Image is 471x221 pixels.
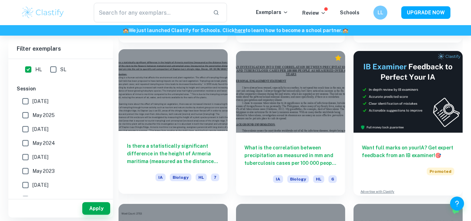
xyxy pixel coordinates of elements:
span: 🏫 [342,28,348,33]
div: Premium [335,54,342,61]
button: UPGRADE NOW [401,6,450,19]
a: here [235,28,245,33]
span: [DATE] [32,153,48,161]
img: Thumbnail [354,51,463,133]
button: Apply [82,202,110,215]
span: Biology [287,175,309,183]
button: LL [373,6,387,20]
span: SL [60,66,66,73]
span: 🏫 [123,28,129,33]
span: 🎯 [435,153,441,158]
a: Schools [340,10,359,15]
span: May 2024 [32,139,55,147]
a: Advertise with Clastify [360,189,394,194]
span: May 2025 [32,111,55,119]
span: 6 [328,175,337,183]
span: [DATE] [32,97,48,105]
span: Promoted [427,168,454,175]
a: Want full marks on yourIA? Get expert feedback from an IB examiner!PromotedAdvertise with Clastify [354,51,463,196]
span: [DATE] [32,181,48,189]
img: Marked [452,207,459,214]
h6: Session [17,85,105,93]
span: IA [155,174,166,181]
h6: What is the correlation between precipitation as measured in mm and tuberculosis cases per 100 00... [244,144,337,167]
h6: Is there a statistically significant difference in the height of Armeria maritima (measured as th... [127,142,219,165]
button: Help and Feedback [450,197,464,211]
p: Exemplars [256,8,288,16]
p: Review [302,9,326,17]
span: IA [273,175,283,183]
a: Is there a statistically significant difference in the height of Armeria maritima (measured as th... [119,51,228,196]
span: Biology [170,174,191,181]
span: [DATE] [32,125,48,133]
span: HL [196,174,207,181]
h6: LL [376,9,384,16]
img: Clastify logo [21,6,65,20]
span: HL [313,175,324,183]
a: What is the correlation between precipitation as measured in mm and tuberculosis cases per 100 00... [236,51,345,196]
input: Search for any exemplars... [94,3,208,22]
span: May 2023 [32,167,55,175]
h6: Filter exemplars [8,39,113,59]
span: [DATE] [32,195,48,203]
span: HL [35,66,42,73]
h6: Want full marks on your IA ? Get expert feedback from an IB examiner! [362,144,454,159]
h6: We just launched Clastify for Schools. Click to learn how to become a school partner. [1,27,470,34]
span: 7 [211,174,219,181]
